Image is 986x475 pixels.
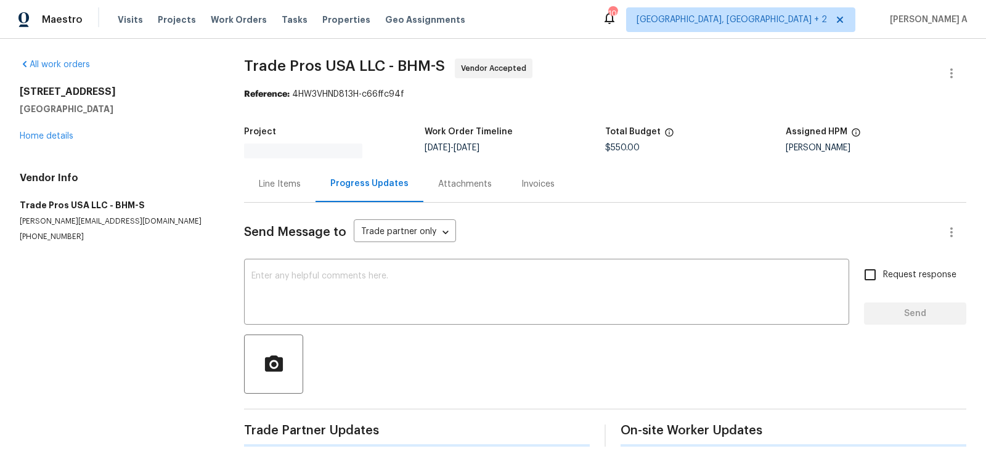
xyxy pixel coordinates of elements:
span: [PERSON_NAME] A [885,14,968,26]
h5: [GEOGRAPHIC_DATA] [20,103,214,115]
div: [PERSON_NAME] [786,144,966,152]
h5: Project [244,128,276,136]
span: [DATE] [425,144,450,152]
span: Trade Pros USA LLC - BHM-S [244,59,445,73]
span: Request response [883,269,956,282]
span: Properties [322,14,370,26]
a: All work orders [20,60,90,69]
p: [PHONE_NUMBER] [20,232,214,242]
div: Progress Updates [330,177,409,190]
div: Line Items [259,178,301,190]
div: Trade partner only [354,222,456,243]
span: The hpm assigned to this work order. [851,128,861,144]
span: The total cost of line items that have been proposed by Opendoor. This sum includes line items th... [664,128,674,144]
div: Invoices [521,178,555,190]
h2: [STREET_ADDRESS] [20,86,214,98]
span: Vendor Accepted [461,62,531,75]
span: [GEOGRAPHIC_DATA], [GEOGRAPHIC_DATA] + 2 [637,14,827,26]
span: Visits [118,14,143,26]
span: $550.00 [605,144,640,152]
p: [PERSON_NAME][EMAIL_ADDRESS][DOMAIN_NAME] [20,216,214,227]
span: Work Orders [211,14,267,26]
span: On-site Worker Updates [621,424,966,437]
div: 106 [608,7,617,20]
span: Projects [158,14,196,26]
span: - [425,144,479,152]
span: [DATE] [454,144,479,152]
a: Home details [20,132,73,140]
h5: Total Budget [605,128,661,136]
h4: Vendor Info [20,172,214,184]
h5: Work Order Timeline [425,128,513,136]
div: 4HW3VHND813H-c66ffc94f [244,88,966,100]
div: Attachments [438,178,492,190]
h5: Assigned HPM [786,128,847,136]
span: Send Message to [244,226,346,238]
span: Geo Assignments [385,14,465,26]
h5: Trade Pros USA LLC - BHM-S [20,199,214,211]
b: Reference: [244,90,290,99]
span: Trade Partner Updates [244,424,590,437]
span: Tasks [282,15,308,24]
span: Maestro [42,14,83,26]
